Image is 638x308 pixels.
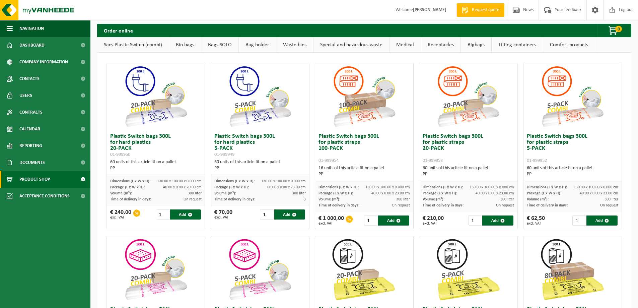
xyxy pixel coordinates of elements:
span: Reporting [19,137,42,154]
div: € 1 000,00 [318,215,344,226]
span: Package (L x W x H): [214,185,249,189]
span: Time of delivery in days: [214,197,255,201]
span: 0 [615,26,622,32]
span: 300 liter [292,191,306,195]
h3: Plastic Switch bags 300L for plastic straps 100-PACK [318,133,410,164]
span: Volume (m³): [318,197,340,201]
span: 40.00 x 0.00 x 23.00 cm [580,191,618,195]
input: 1 [364,215,377,226]
span: 01-999950 [110,152,130,157]
input: 1 [260,209,273,220]
span: Dimensions (L x W x H): [318,185,359,189]
span: Package (L x W x H): [318,191,353,195]
span: excl. VAT [318,222,344,226]
span: 130.00 x 100.00 x 0.000 cm [365,185,410,189]
div: 16 units of this article fit on a pallet [318,165,410,177]
span: 01-999949 [214,152,234,157]
input: 1 [156,209,169,220]
div: 60 units of this article fit on a pallet [527,165,618,177]
input: 1 [468,215,482,226]
div: PP [527,171,618,177]
input: 1 [572,215,586,226]
span: Volume (m³): [214,191,236,195]
span: Time of delivery in days: [110,197,151,201]
span: Time of delivery in days: [318,203,359,207]
button: Add [170,209,201,220]
div: PP [110,165,202,171]
button: Add [274,209,305,220]
span: Acceptance conditions [19,188,70,204]
span: 130.00 x 100.00 x 0.000 cm [261,179,306,183]
span: 130.00 x 100.00 x 0.000 cm [470,185,514,189]
div: € 240,00 [110,209,131,220]
h3: Plastic Switch bags 300L for hard plastics 5-PACK [214,133,306,158]
div: € 210,00 [423,215,444,226]
a: Waste bins [276,37,313,53]
span: Package (L x W x H): [110,185,145,189]
span: Dashboard [19,37,45,54]
span: 01-999953 [423,158,443,163]
span: Dimensions (L x W x H): [527,185,567,189]
span: Contacts [19,70,40,87]
h3: Plastic Switch bags 300L for plastic straps 20-PACK [423,133,514,164]
div: 60 units of this article fit on a pallet [214,159,306,171]
span: Company information [19,54,68,70]
a: Special and hazardous waste [313,37,389,53]
div: PP [318,171,410,177]
span: 01-999954 [318,158,339,163]
a: Request quote [456,3,504,17]
span: excl. VAT [110,215,131,220]
span: Dimensions (L x W x H): [214,179,255,183]
button: Add [482,215,513,226]
a: Receptacles [421,37,460,53]
span: Dimensions (L x W x H): [110,179,150,183]
img: 01-999964 [331,236,398,303]
span: excl. VAT [214,215,232,220]
span: excl. VAT [423,222,444,226]
img: 01-999963 [435,236,502,303]
img: 01-999953 [435,63,502,130]
img: 01-999955 [226,236,293,303]
span: 300 liter [605,197,618,201]
span: Package (L x W x H): [527,191,561,195]
h3: Plastic Switch bags 300L for hard plastics 20-PACK [110,133,202,158]
img: 01-999950 [122,63,189,130]
span: Time of delivery in days: [423,203,464,207]
span: On request [496,203,514,207]
a: Comfort products [543,37,595,53]
span: Documents [19,154,45,171]
button: Add [378,215,409,226]
div: 60 units of this article fit on a pallet [423,165,514,177]
a: Bigbags [461,37,491,53]
span: 130.00 x 100.00 x 0.000 cm [574,185,618,189]
span: excl. VAT [527,222,545,226]
span: Volume (m³): [527,197,549,201]
span: Contracts [19,104,43,121]
h3: Plastic Switch bags 300L for plastic straps 5-PACK [527,133,618,164]
img: 01-999956 [122,236,189,303]
img: 01-999968 [539,236,606,303]
span: Volume (m³): [423,197,444,201]
span: 40.00 x 0.00 x 23.00 cm [476,191,514,195]
span: 3 [304,197,306,201]
div: € 70,00 [214,209,232,220]
div: € 62,50 [527,215,545,226]
span: 01-999952 [527,158,547,163]
span: 300 liter [500,197,514,201]
span: On request [184,197,202,201]
span: Product Shop [19,171,50,188]
a: Bags SOLO [201,37,238,53]
span: On request [600,203,618,207]
span: Users [19,87,32,104]
img: 01-999952 [539,63,606,130]
span: 300 liter [396,197,410,201]
span: 40.00 x 0.00 x 20.00 cm [163,185,202,189]
span: Calendar [19,121,40,137]
span: On request [392,203,410,207]
a: Bin bags [169,37,201,53]
span: 300 liter [188,191,202,195]
span: Time of delivery in days: [527,203,568,207]
span: Request quote [470,7,501,13]
button: 0 [597,24,631,37]
h2: Order online [97,24,140,37]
